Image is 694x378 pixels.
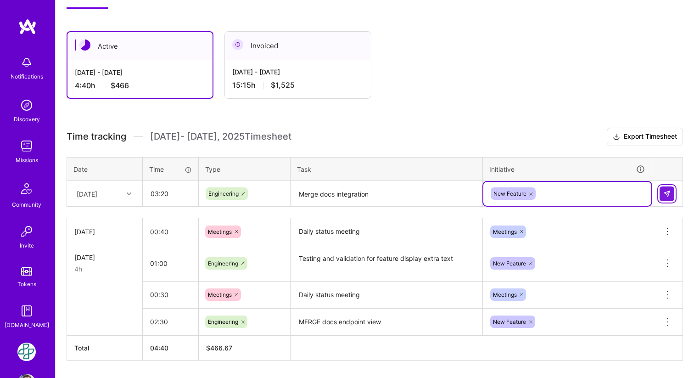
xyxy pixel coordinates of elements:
[77,189,97,198] div: [DATE]
[232,80,364,90] div: 15:15 h
[208,228,232,235] span: Meetings
[493,190,526,197] span: New Feature
[143,310,198,334] input: HH:MM
[17,53,36,72] img: bell
[20,241,34,250] div: Invite
[208,318,238,325] span: Engineering
[489,164,645,175] div: Initiative
[291,182,481,206] textarea: Merge docs integration
[127,192,131,196] i: icon Chevron
[149,164,192,174] div: Time
[291,310,481,335] textarea: MERGE docs endpoint view
[17,222,36,241] img: Invite
[663,190,671,197] img: Submit
[17,137,36,155] img: teamwork
[12,200,41,209] div: Community
[271,80,295,90] span: $1,525
[79,39,90,51] img: Active
[208,260,238,267] span: Engineering
[111,81,129,90] span: $466
[67,32,213,60] div: Active
[18,18,37,35] img: logo
[67,157,143,181] th: Date
[199,157,291,181] th: Type
[232,67,364,77] div: [DATE] - [DATE]
[5,320,49,330] div: [DOMAIN_NAME]
[67,335,143,360] th: Total
[16,155,38,165] div: Missions
[15,343,38,361] a: Counter Health: Team for Counter Health
[206,344,232,352] span: $ 466.67
[208,190,239,197] span: Engineering
[493,291,517,298] span: Meetings
[208,291,232,298] span: Meetings
[17,302,36,320] img: guide book
[225,32,371,60] div: Invoiced
[74,227,135,237] div: [DATE]
[143,181,198,206] input: HH:MM
[150,131,291,142] span: [DATE] - [DATE] , 2025 Timesheet
[143,282,198,307] input: HH:MM
[291,246,481,281] textarea: Testing and validation for feature display extra text
[660,186,675,201] div: null
[67,131,126,142] span: Time tracking
[14,114,40,124] div: Discovery
[613,132,620,142] i: icon Download
[493,228,517,235] span: Meetings
[493,260,526,267] span: New Feature
[607,128,683,146] button: Export Timesheet
[143,251,198,276] input: HH:MM
[11,72,43,81] div: Notifications
[16,178,38,200] img: Community
[291,282,481,308] textarea: Daily status meeting
[291,157,483,181] th: Task
[291,219,481,244] textarea: Daily status meeting
[17,96,36,114] img: discovery
[143,220,198,244] input: HH:MM
[17,279,36,289] div: Tokens
[75,81,205,90] div: 4:40 h
[232,39,243,50] img: Invoiced
[74,253,135,262] div: [DATE]
[17,343,36,361] img: Counter Health: Team for Counter Health
[21,267,32,276] img: tokens
[493,318,526,325] span: New Feature
[143,335,199,360] th: 04:40
[75,68,205,77] div: [DATE] - [DATE]
[74,264,135,274] div: 4h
